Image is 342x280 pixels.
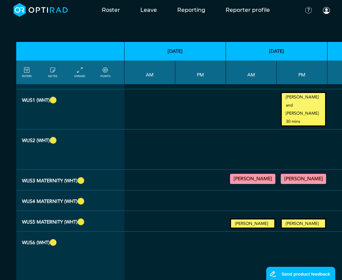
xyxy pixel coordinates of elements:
th: AM [226,61,277,84]
th: [DATE] [226,42,327,61]
th: WUS3 Maternity (WHT) [16,170,124,190]
summary: [PERSON_NAME] [231,175,274,183]
small: [PERSON_NAME] [282,219,325,228]
div: US Obstetric 13:00 - 16:20 [281,174,326,184]
a: FILTERS [22,66,31,78]
img: brand-opti-rad-logos-blue-and-white-d2f68631ba2948856bd03f2d395fb146ddc8fb01b4b6e9315ea85fa773367... [14,3,68,17]
th: WUS4 Maternity (WHT) [16,190,124,211]
div: US Obstetric 08:10 - 12:00 [230,174,275,184]
th: [DATE] [124,42,226,61]
th: PM [277,61,327,84]
small: [PERSON_NAME] and [PERSON_NAME] 30 mins [282,93,325,125]
a: collapse/expand entries [74,66,85,78]
summary: [PERSON_NAME] [282,175,325,183]
a: show/hide notes [48,66,57,78]
th: WUS1 (WHT) [16,89,124,130]
th: WUS2 (WHT) [16,130,124,170]
a: collapse/expand expected points [100,66,110,78]
th: AM [124,61,175,84]
th: PM [175,61,226,84]
th: WUS5 Maternity (WHT) [16,211,124,232]
small: [PERSON_NAME] [231,219,274,228]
